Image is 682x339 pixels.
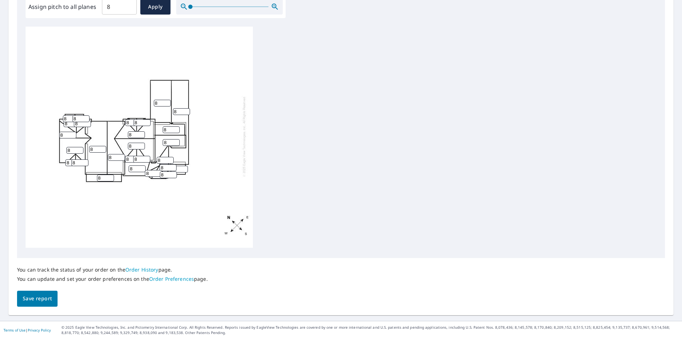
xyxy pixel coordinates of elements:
[61,325,678,335] p: © 2025 Eagle View Technologies, Inc. and Pictometry International Corp. All Rights Reserved. Repo...
[4,328,26,333] a: Terms of Use
[17,267,208,273] p: You can track the status of your order on the page.
[23,294,52,303] span: Save report
[17,276,208,282] p: You can update and set your order preferences on the page.
[28,2,96,11] label: Assign pitch to all planes
[149,275,194,282] a: Order Preferences
[17,291,58,307] button: Save report
[125,266,158,273] a: Order History
[28,328,51,333] a: Privacy Policy
[146,2,165,11] span: Apply
[4,328,51,332] p: |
